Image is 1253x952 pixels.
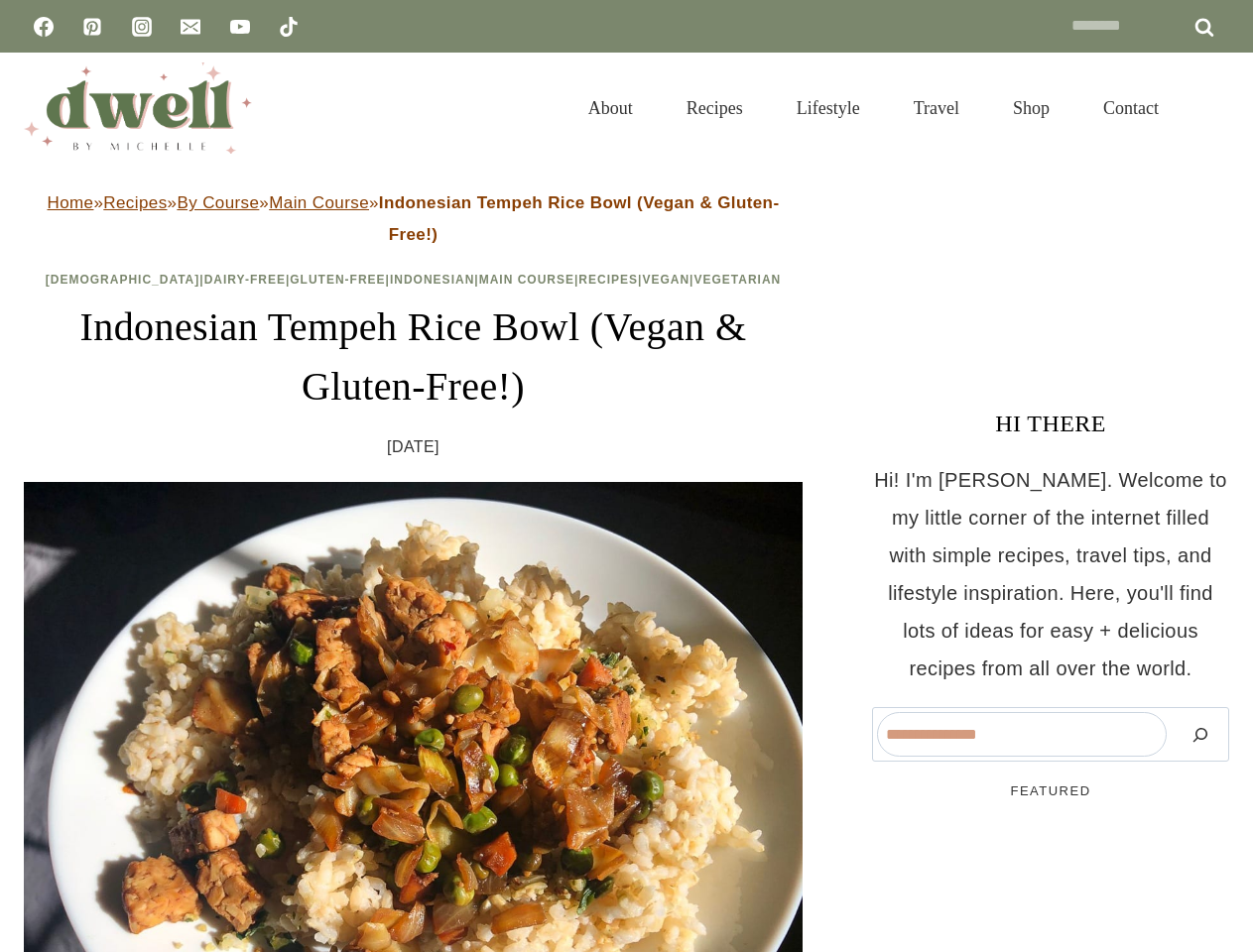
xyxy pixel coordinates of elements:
[24,7,63,47] a: Facebook
[693,273,781,287] a: Vegetarian
[578,273,638,287] a: Recipes
[48,193,780,244] span: » » » »
[171,7,210,47] a: Email
[872,406,1229,441] h3: HI THERE
[660,73,770,143] a: Recipes
[770,73,887,143] a: Lifestyle
[48,193,94,212] a: Home
[72,7,112,47] a: Pinterest
[269,7,309,47] a: TikTok
[872,781,1229,801] h5: FEATURED
[177,193,259,212] a: By Course
[1177,712,1224,757] button: Search
[986,73,1076,143] a: Shop
[46,273,782,287] span: | | | | | | |
[24,297,803,416] h1: Indonesian Tempeh Rice Bowl (Vegan & Gluten-Free!)
[379,193,780,244] strong: Indonesian Tempeh Rice Bowl (Vegan & Gluten-Free!)
[46,273,200,287] a: [DEMOGRAPHIC_DATA]
[390,273,474,287] a: Indonesian
[103,193,167,212] a: Recipes
[872,461,1229,687] p: Hi! I'm [PERSON_NAME]. Welcome to my little corner of the internet filled with simple recipes, tr...
[24,62,252,154] img: DWELL by michelle
[204,273,286,287] a: Dairy-Free
[642,273,689,287] a: Vegan
[387,432,439,462] time: [DATE]
[562,73,660,143] a: About
[122,7,162,47] a: Instagram
[1076,73,1186,143] a: Contact
[1195,91,1229,125] button: View Search Form
[479,273,574,287] a: Main Course
[220,7,260,47] a: YouTube
[562,73,1186,143] nav: Primary Navigation
[887,73,986,143] a: Travel
[290,273,385,287] a: Gluten-Free
[269,193,369,212] a: Main Course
